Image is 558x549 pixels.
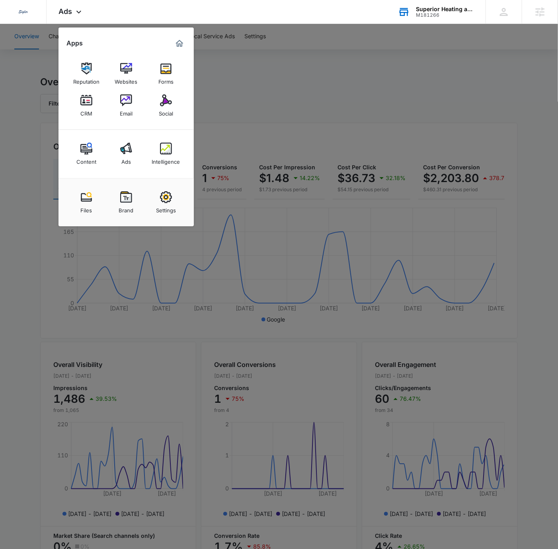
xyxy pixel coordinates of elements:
[81,203,92,214] div: Files
[151,139,181,169] a: Intelligence
[21,21,88,27] div: Domain: [DOMAIN_NAME]
[16,5,30,19] img: Sigler Corporate
[111,59,141,89] a: Websites
[30,47,71,52] div: Domain Overview
[66,39,83,47] h2: Apps
[151,187,181,218] a: Settings
[71,187,101,218] a: Files
[152,155,180,165] div: Intelligence
[13,21,19,27] img: website_grey.svg
[80,106,92,117] div: CRM
[158,75,174,85] div: Forms
[79,46,86,53] img: tab_keywords_by_traffic_grey.svg
[88,47,134,52] div: Keywords by Traffic
[21,46,28,53] img: tab_domain_overview_orange.svg
[22,13,39,19] div: v 4.0.25
[71,90,101,121] a: CRM
[59,7,72,16] span: Ads
[115,75,138,85] div: Websites
[120,106,133,117] div: Email
[111,139,141,169] a: Ads
[73,75,100,85] div: Reputation
[76,155,96,165] div: Content
[416,12,474,18] div: account id
[111,90,141,121] a: Email
[151,90,181,121] a: Social
[156,203,176,214] div: Settings
[416,6,474,12] div: account name
[151,59,181,89] a: Forms
[111,187,141,218] a: Brand
[71,59,101,89] a: Reputation
[159,106,173,117] div: Social
[71,139,101,169] a: Content
[119,203,134,214] div: Brand
[173,37,186,50] a: Marketing 360® Dashboard
[13,13,19,19] img: logo_orange.svg
[121,155,131,165] div: Ads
